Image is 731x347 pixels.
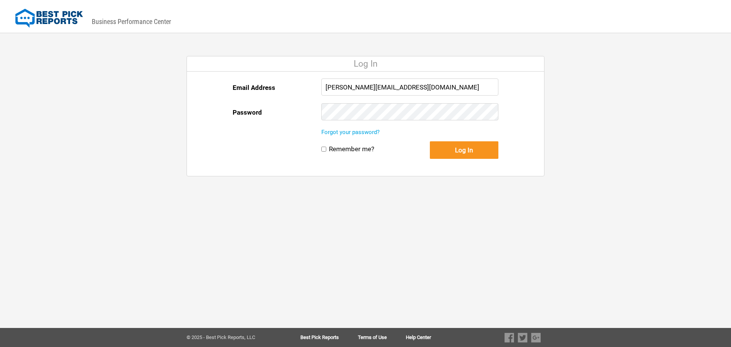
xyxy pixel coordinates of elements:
[321,129,380,136] a: Forgot your password?
[233,78,275,97] label: Email Address
[187,56,544,72] div: Log In
[358,335,406,340] a: Terms of Use
[430,141,498,159] button: Log In
[233,103,262,122] label: Password
[187,335,276,340] div: © 2025 - Best Pick Reports, LLC
[300,335,358,340] a: Best Pick Reports
[329,145,374,153] label: Remember me?
[15,9,83,28] img: Best Pick Reports Logo
[406,335,431,340] a: Help Center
